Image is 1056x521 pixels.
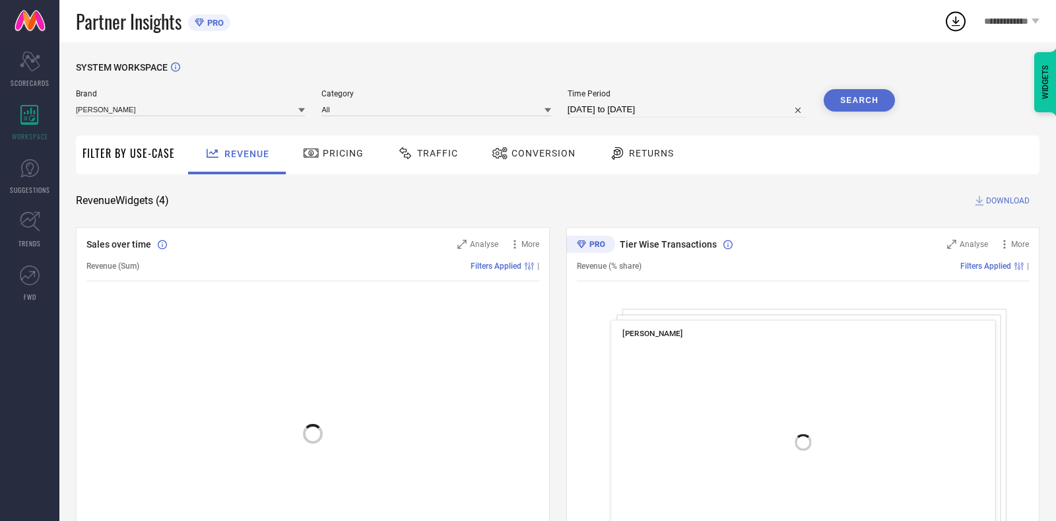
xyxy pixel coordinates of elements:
span: Filter By Use-Case [82,145,175,161]
span: WORKSPACE [12,131,48,141]
input: Select time period [568,102,807,118]
span: Revenue (% share) [577,261,642,271]
span: TRENDS [18,238,41,248]
span: Time Period [568,89,807,98]
span: | [1027,261,1029,271]
span: Filters Applied [471,261,521,271]
span: SUGGESTIONS [10,185,50,195]
div: Open download list [944,9,968,33]
span: Tier Wise Transactions [620,239,717,250]
span: Partner Insights [76,8,181,35]
span: [PERSON_NAME] [622,329,682,338]
span: SYSTEM WORKSPACE [76,62,168,73]
span: Traffic [417,148,458,158]
span: Returns [629,148,674,158]
span: Category [321,89,550,98]
span: FWD [24,292,36,302]
span: Analyse [470,240,498,249]
span: | [537,261,539,271]
span: More [1011,240,1029,249]
span: Conversion [511,148,576,158]
span: Analyse [960,240,988,249]
span: Filters Applied [960,261,1011,271]
svg: Zoom [947,240,956,249]
span: SCORECARDS [11,78,49,88]
div: Premium [566,236,615,256]
span: Revenue [224,149,269,159]
span: Revenue Widgets ( 4 ) [76,194,169,207]
span: Pricing [323,148,364,158]
span: PRO [204,18,224,28]
button: Search [824,89,895,112]
span: Sales over time [86,239,151,250]
span: More [521,240,539,249]
span: Revenue (Sum) [86,261,139,271]
span: DOWNLOAD [986,194,1030,207]
span: Brand [76,89,305,98]
svg: Zoom [457,240,467,249]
